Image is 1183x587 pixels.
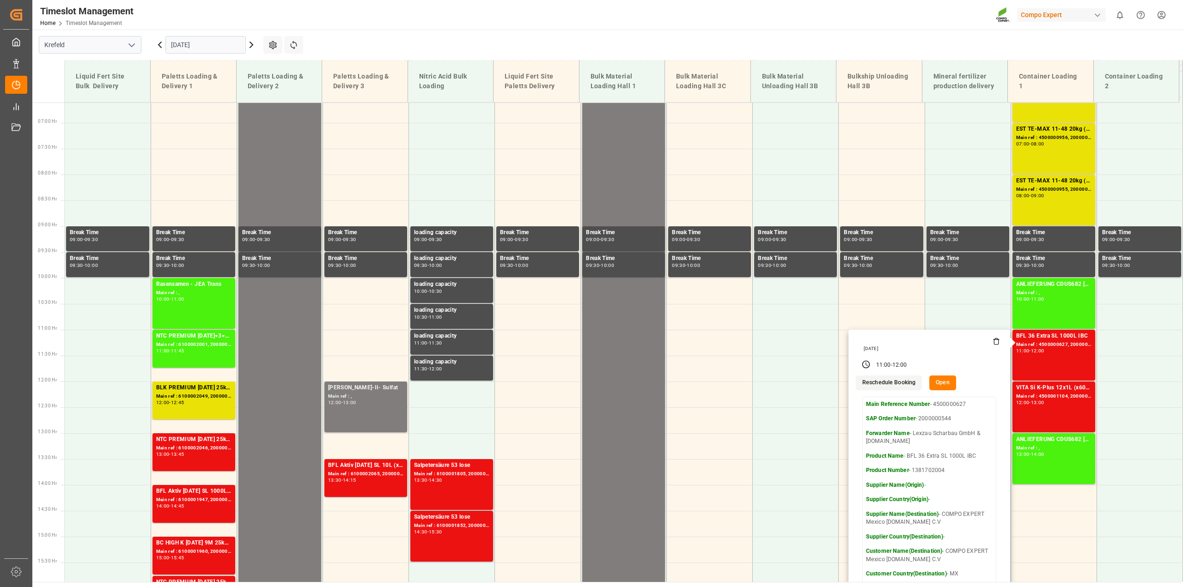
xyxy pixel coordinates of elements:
div: Break Time [242,254,317,263]
div: 09:30 [687,237,700,242]
div: Break Time [844,254,919,263]
button: Open [929,375,956,390]
div: - [1029,400,1031,405]
div: Main ref : 6100001805, 2000001458 [414,470,489,478]
div: 09:30 [601,237,614,242]
div: 11:45 [171,349,184,353]
div: - [341,263,343,267]
div: Bulk Material Loading Hall 1 [587,68,658,95]
div: Paletts Loading & Delivery 3 [329,68,400,95]
div: - [685,263,687,267]
div: 10:00 [85,263,98,267]
div: 09:30 [429,237,442,242]
div: 09:30 [500,263,513,267]
div: Break Time [758,254,833,263]
div: Break Time [672,254,747,263]
div: 11:00 [429,315,442,319]
div: - [427,341,429,345]
div: Main ref : 4500000627, 2000000544 [1016,341,1092,349]
div: 09:30 [85,237,98,242]
input: Type to search/select [39,36,141,54]
span: 09:00 Hr [38,222,57,227]
span: 14:30 Hr [38,507,57,512]
div: 13:00 [1016,452,1030,456]
strong: Customer Name(Destination) [866,548,942,554]
div: - [341,237,343,242]
div: Main ref : 6100001960, 2000001482 [156,548,232,556]
div: - [169,263,171,267]
div: 10:00 [945,263,958,267]
div: Break Time [930,228,1006,237]
img: Screenshot%202023-09-29%20at%2010.02.21.png_1712312052.png [996,7,1011,23]
div: Break Time [328,254,403,263]
div: 09:30 [773,237,786,242]
div: loading capacity [414,280,489,289]
div: 10:30 [429,289,442,293]
div: 09:30 [70,263,83,267]
div: BFL Aktiv [DATE] SL 10L (x60) DEBFL Aktiv [DATE] SL 1000L IBC MTO [328,461,403,470]
div: Container Loading 2 [1101,68,1172,95]
div: 09:30 [1117,237,1130,242]
div: - [169,400,171,405]
span: 13:00 Hr [38,429,57,434]
div: loading capacity [414,306,489,315]
div: - [857,237,859,242]
div: NTC PREMIUM [DATE] 25kg (x40) D,EN,PLNTC PREMIUM [DATE]+3+TE 600kg BB [156,578,232,587]
div: 10:00 [773,263,786,267]
div: Break Time [1016,254,1092,263]
div: - [1029,142,1031,146]
div: Paletts Loading & Delivery 2 [244,68,315,95]
span: 14:00 Hr [38,481,57,486]
div: 12:00 [429,367,442,371]
div: 10:00 [171,263,184,267]
div: Bulk Material Unloading Hall 3B [758,68,829,95]
div: Break Time [672,228,747,237]
div: 09:00 [242,237,256,242]
div: BLK PREMIUM [DATE] 25kg(x40)D,EN,PL,FNLNTC PREMIUM [DATE]+3+TE 600kg BBNTC PREMIUM [DATE] 25kg (x... [156,383,232,393]
div: 09:00 [930,237,944,242]
div: 11:00 [156,349,170,353]
div: - [427,367,429,371]
div: 10:00 [1031,263,1044,267]
div: 09:30 [930,263,944,267]
p: - [866,481,993,490]
div: 12:00 [892,361,907,369]
div: 09:30 [156,263,170,267]
div: - [169,452,171,456]
div: Container Loading 1 [1015,68,1086,95]
div: Liquid Fert Site Paletts Delivery [501,68,572,95]
div: - [513,263,515,267]
div: [DATE] [860,345,1000,352]
div: 12:00 [1016,400,1030,405]
div: 13:00 [1031,400,1044,405]
span: 10:00 Hr [38,274,57,279]
div: 10:00 [1117,263,1130,267]
div: - [599,237,601,242]
div: 15:00 [156,556,170,560]
div: Mineral fertilizer production delivery [930,68,1000,95]
div: - [427,237,429,242]
div: 11:00 [1031,297,1044,301]
div: 08:00 [1016,194,1030,198]
div: Break Time [844,228,919,237]
div: 14:30 [414,530,427,534]
div: - [1029,349,1031,353]
strong: Supplier Name(Destination) [866,511,939,517]
div: 08:00 [1031,142,1044,146]
div: 09:00 [758,237,771,242]
div: 09:30 [343,237,356,242]
div: Main ref : , [1016,289,1092,297]
div: EST TE-MAX 11-48 20kg (x45) ES, PT MTO [1016,125,1092,134]
span: 07:30 Hr [38,145,57,150]
div: 12:45 [171,400,184,405]
span: 12:00 Hr [38,377,57,382]
div: - [341,478,343,482]
div: Main ref : , [1016,444,1092,452]
div: - [341,400,343,405]
div: NTC PREMIUM [DATE]+3+TE 600kg BBNTC CLASSIC [DATE]+3+TE 600kg BBNTC CLASSIC [DATE] 25kg (x40) DE,... [156,332,232,341]
strong: Supplier Country(Origin) [866,496,928,502]
span: 13:30 Hr [38,455,57,460]
div: BFL Aktiv [DATE] SL 1000L IBC MTOFLO T NK 14-0-19 25kg (x40) INTBFL BORO SL 11%B 1000L IBC MTO (2... [156,487,232,496]
div: Compo Expert [1017,8,1106,22]
div: 07:00 [1016,142,1030,146]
